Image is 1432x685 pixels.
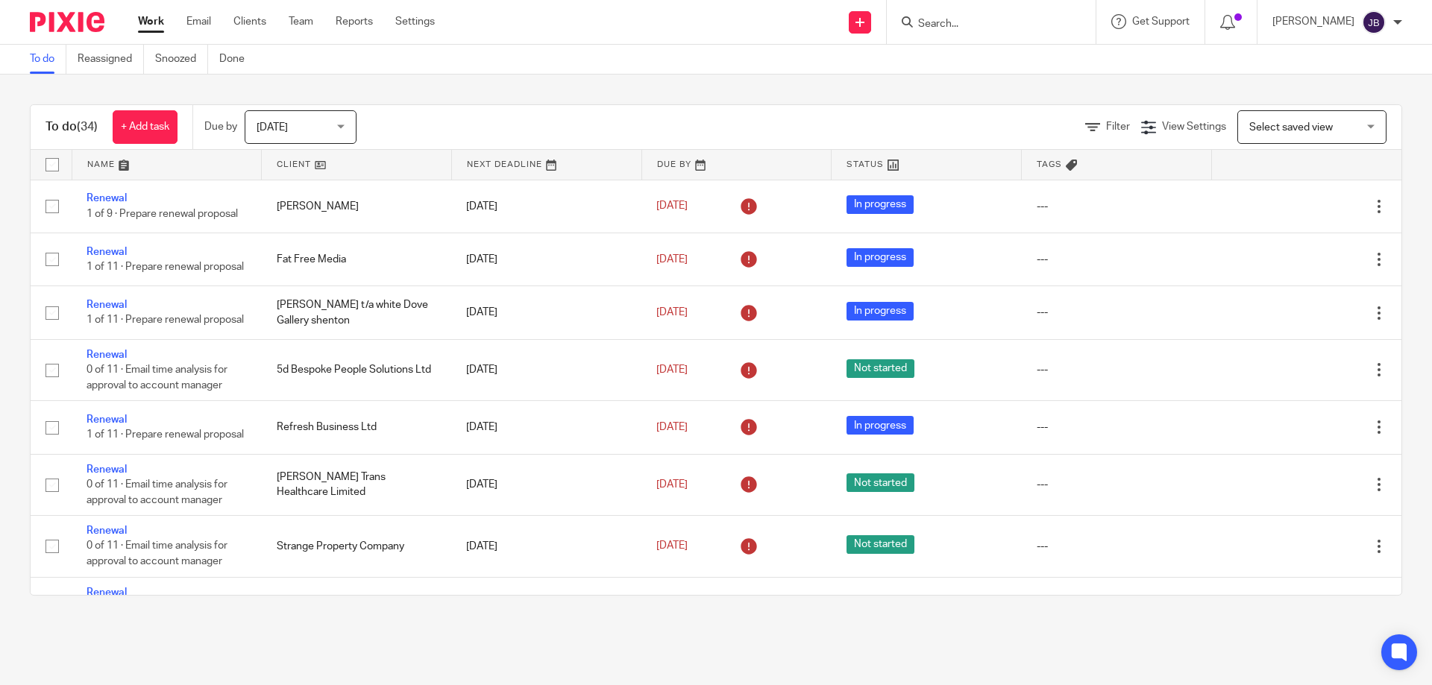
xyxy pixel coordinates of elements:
span: [DATE] [656,541,688,552]
span: In progress [847,248,914,267]
td: [PERSON_NAME] [262,180,452,233]
div: --- [1037,539,1197,554]
span: 0 of 11 · Email time analysis for approval to account manager [87,541,227,567]
a: Snoozed [155,45,208,74]
a: Clients [233,14,266,29]
td: Strange Property Company [262,516,452,577]
td: Fat Free Media [262,233,452,285]
a: Renewal [87,193,127,203]
a: Settings [395,14,435,29]
td: 5d Bespoke People Solutions Ltd [262,339,452,400]
div: --- [1037,420,1197,435]
a: Reassigned [78,45,144,74]
span: Not started [847,473,914,492]
td: [PERSON_NAME] Trans Healthcare Limited [262,454,452,515]
span: [DATE] [656,364,688,375]
a: Renewal [87,587,127,598]
p: Due by [204,119,237,134]
a: Renewal [87,247,127,257]
a: Reports [336,14,373,29]
div: --- [1037,477,1197,492]
img: Pixie [30,12,104,32]
span: In progress [847,302,914,321]
span: [DATE] [656,307,688,318]
span: (34) [77,121,98,133]
span: Filter [1106,121,1130,132]
span: [DATE] [656,422,688,432]
div: --- [1037,199,1197,214]
a: Renewal [87,300,127,310]
a: Renewal [87,525,127,536]
a: + Add task [113,110,178,144]
a: Renewal [87,414,127,425]
td: [DATE] [451,401,641,454]
a: Email [186,14,211,29]
span: Not started [847,359,914,378]
td: [DATE] [451,516,641,577]
div: --- [1037,305,1197,320]
span: [DATE] [656,201,688,212]
td: [DATE] [451,233,641,285]
input: Search [917,18,1051,31]
span: 1 of 11 · Prepare renewal proposal [87,430,244,441]
a: Work [138,14,164,29]
span: 1 of 11 · Prepare renewal proposal [87,315,244,326]
td: [DATE] [451,577,641,638]
a: Renewal [87,350,127,360]
a: Team [289,14,313,29]
td: [DATE] [451,286,641,339]
span: Tags [1037,160,1062,168]
span: 1 of 11 · Prepare renewal proposal [87,262,244,272]
a: Done [219,45,256,74]
span: In progress [847,195,914,214]
span: [DATE] [257,122,288,133]
span: Select saved view [1249,122,1333,133]
span: Not started [847,535,914,554]
td: [PERSON_NAME] t/a white Dove Gallery shenton [262,286,452,339]
a: Renewal [87,464,127,475]
p: [PERSON_NAME] [1272,14,1354,29]
span: 1 of 9 · Prepare renewal proposal [87,209,238,219]
td: [DATE] [451,454,641,515]
td: [DATE] [451,180,641,233]
td: Refresh Business Ltd [262,401,452,454]
td: [DATE] [451,339,641,400]
span: [DATE] [656,254,688,265]
a: To do [30,45,66,74]
span: 0 of 11 · Email time analysis for approval to account manager [87,479,227,505]
div: --- [1037,252,1197,267]
span: [DATE] [656,479,688,490]
td: Fresh Mindset (Uk) Ltd [262,577,452,638]
img: svg%3E [1362,10,1386,34]
div: --- [1037,362,1197,377]
span: View Settings [1162,121,1226,132]
span: 0 of 11 · Email time analysis for approval to account manager [87,364,227,391]
span: Get Support [1132,16,1190,27]
span: In progress [847,416,914,435]
h1: To do [45,119,98,135]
